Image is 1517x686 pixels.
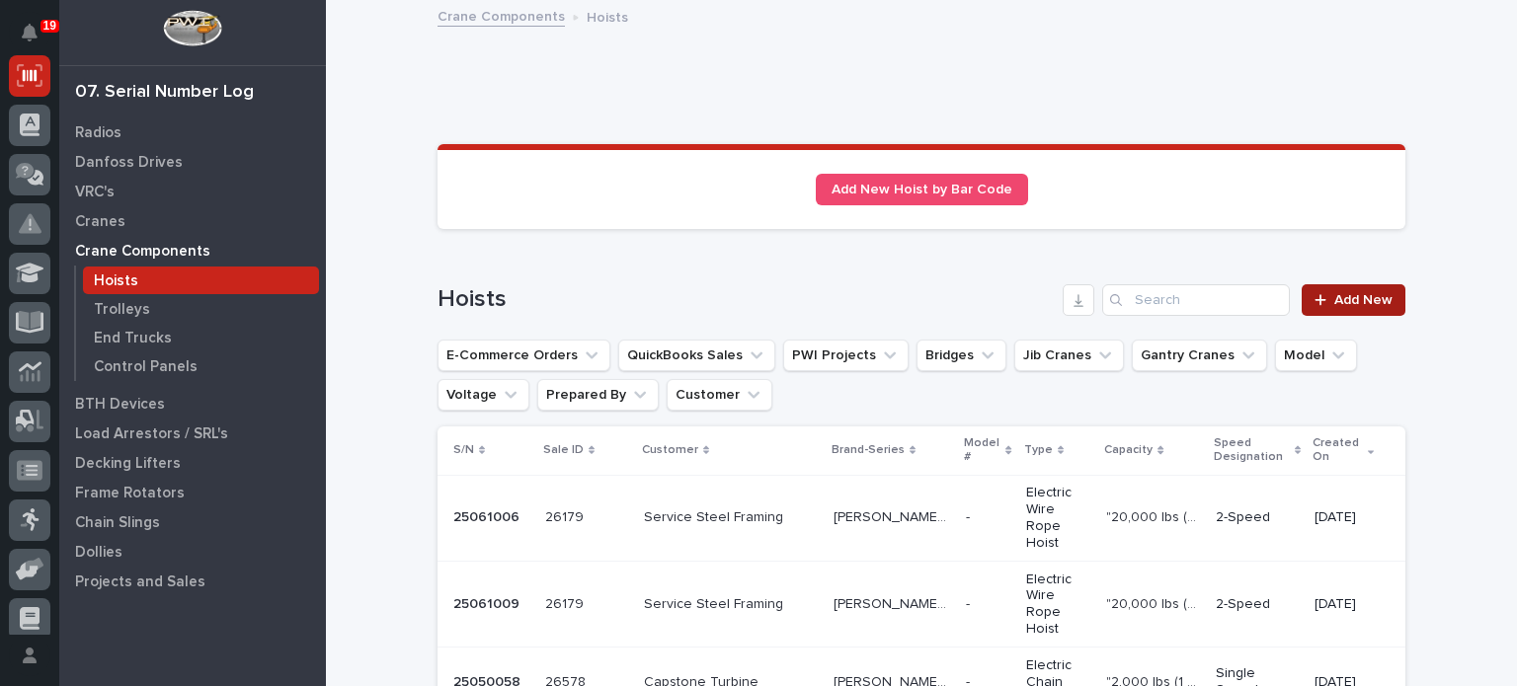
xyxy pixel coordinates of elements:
p: [PERSON_NAME] SMW [834,592,954,613]
p: [PERSON_NAME] SMW [834,505,954,526]
p: VRC's [75,184,115,201]
p: Capacity [1104,439,1153,461]
a: Hoists [76,267,326,294]
a: Crane Components [438,4,565,27]
p: 2-Speed [1216,509,1300,526]
p: Hoists [94,272,138,290]
p: - [966,505,974,526]
div: Notifications19 [25,24,50,55]
p: 25061006 [453,505,523,526]
button: E-Commerce Orders [438,340,610,371]
p: Speed Designation [1214,432,1290,469]
p: Created On [1313,432,1363,469]
button: Bridges [917,340,1006,371]
img: Workspace Logo [163,10,221,46]
p: S/N [453,439,474,461]
a: Projects and Sales [59,567,326,596]
p: Load Arrestors / SRL's [75,425,228,443]
p: 26179 [545,505,588,526]
a: Danfoss Drives [59,147,326,177]
a: Add New [1302,284,1405,316]
p: "20,000 lbs (10 Tons)" [1106,505,1203,526]
p: Electric Wire Rope Hoist [1026,485,1091,551]
p: Sale ID [543,439,584,461]
a: Crane Components [59,236,326,266]
p: "20,000 lbs (10 Tons)" [1106,592,1203,613]
p: Dollies [75,544,122,562]
button: Gantry Cranes [1132,340,1267,371]
p: Hoists [587,5,628,27]
div: 07. Serial Number Log [75,82,254,104]
p: Trolleys [94,301,150,319]
p: Decking Lifters [75,455,181,473]
button: Notifications [9,12,50,53]
a: Control Panels [76,352,326,380]
a: Radios [59,117,326,147]
p: 2-Speed [1216,596,1300,613]
button: Jib Cranes [1014,340,1124,371]
a: Load Arrestors / SRL's [59,419,326,448]
p: Radios [75,124,121,142]
p: 26179 [545,592,588,613]
p: 25061009 [453,592,523,613]
p: Electric Wire Rope Hoist [1026,572,1091,638]
a: Add New Hoist by Bar Code [816,174,1028,205]
button: Model [1275,340,1357,371]
p: Brand-Series [832,439,905,461]
h1: Hoists [438,285,1055,314]
button: QuickBooks Sales [618,340,775,371]
p: Control Panels [94,358,198,376]
p: Chain Slings [75,514,160,532]
a: Frame Rotators [59,478,326,507]
p: [DATE] [1315,509,1374,526]
a: End Trucks [76,324,326,351]
a: Trolleys [76,295,326,323]
tr: 2506100625061006 2617926179 Service Steel FramingService Steel Framing [PERSON_NAME] SMW[PERSON_N... [438,475,1405,561]
p: BTH Devices [75,396,165,414]
p: Danfoss Drives [75,154,183,172]
a: Decking Lifters [59,448,326,478]
p: 19 [43,19,56,33]
a: BTH Devices [59,389,326,419]
a: Chain Slings [59,507,326,537]
p: Model # [964,432,1001,469]
tr: 2506100925061009 2617926179 Service Steel FramingService Steel Framing [PERSON_NAME] SMW[PERSON_N... [438,561,1405,647]
p: Crane Components [75,243,210,261]
p: Frame Rotators [75,485,185,502]
button: PWI Projects [783,340,909,371]
a: Cranes [59,206,326,236]
p: [DATE] [1315,596,1374,613]
p: - [966,592,974,613]
p: Type [1024,439,1053,461]
a: VRC's [59,177,326,206]
a: Dollies [59,537,326,567]
p: End Trucks [94,330,172,347]
p: Service Steel Framing [644,505,787,526]
p: Customer [642,439,698,461]
button: Prepared By [537,379,659,411]
p: Projects and Sales [75,573,205,591]
input: Search [1102,284,1290,316]
p: Service Steel Framing [644,592,787,613]
span: Add New Hoist by Bar Code [832,183,1012,196]
p: Cranes [75,213,125,231]
button: Customer [667,379,772,411]
span: Add New [1334,293,1393,307]
button: Voltage [438,379,529,411]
